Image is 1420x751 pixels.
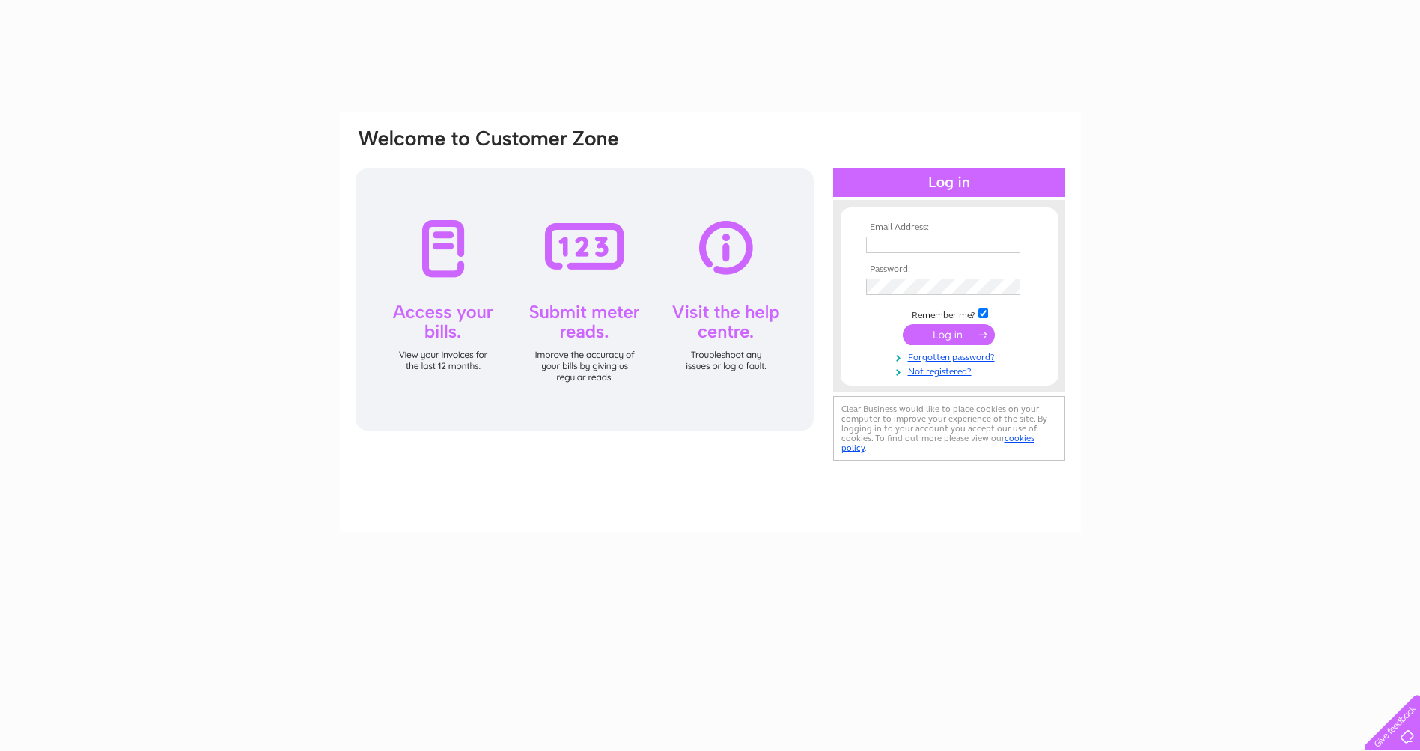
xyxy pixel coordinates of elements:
a: Forgotten password? [866,349,1036,363]
th: Email Address: [862,222,1036,233]
td: Remember me? [862,306,1036,321]
input: Submit [903,324,995,345]
a: cookies policy [841,433,1034,453]
th: Password: [862,264,1036,275]
div: Clear Business would like to place cookies on your computer to improve your experience of the sit... [833,396,1065,461]
a: Not registered? [866,363,1036,377]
